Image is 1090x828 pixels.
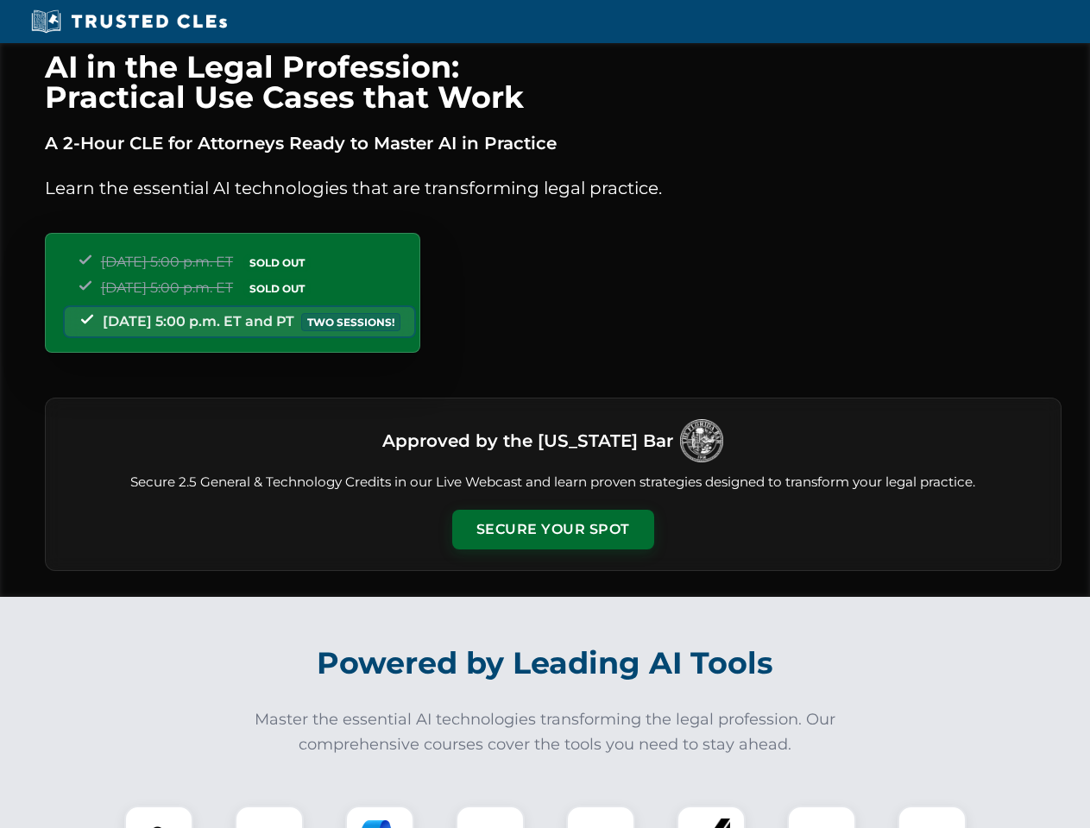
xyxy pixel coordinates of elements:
p: Learn the essential AI technologies that are transforming legal practice. [45,174,1062,202]
h2: Powered by Leading AI Tools [67,633,1024,693]
h3: Approved by the [US_STATE] Bar [382,425,673,456]
span: [DATE] 5:00 p.m. ET [101,254,233,270]
span: SOLD OUT [243,254,311,272]
img: Logo [680,419,723,462]
span: SOLD OUT [243,279,311,298]
p: A 2-Hour CLE for Attorneys Ready to Master AI in Practice [45,129,1062,157]
p: Secure 2.5 General & Technology Credits in our Live Webcast and learn proven strategies designed ... [66,473,1040,492]
img: Trusted CLEs [26,9,232,34]
h1: AI in the Legal Profession: Practical Use Cases that Work [45,52,1062,112]
button: Secure Your Spot [452,510,654,549]
p: Master the essential AI technologies transforming the legal profession. Our comprehensive courses... [243,707,847,757]
span: [DATE] 5:00 p.m. ET [101,279,233,296]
